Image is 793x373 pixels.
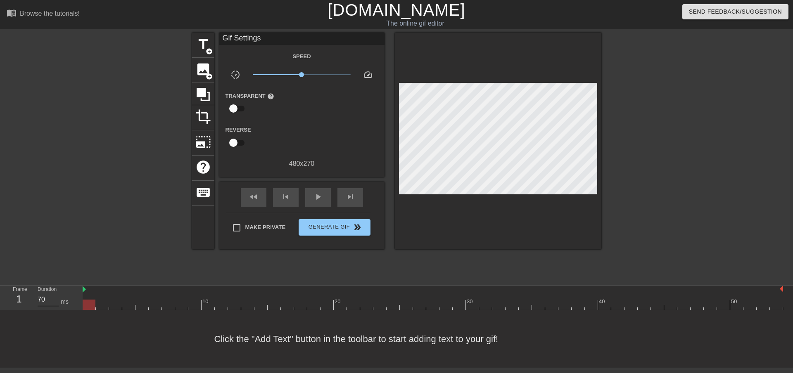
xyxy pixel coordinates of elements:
span: help [267,93,274,100]
span: slow_motion_video [230,70,240,80]
div: ms [61,297,69,306]
span: image [195,61,211,77]
span: add_circle [206,73,213,80]
button: Send Feedback/Suggestion [682,4,788,19]
div: 10 [202,297,210,306]
div: Frame [7,286,31,309]
div: Gif Settings [219,33,385,45]
img: bound-end.png [780,286,783,292]
span: Send Feedback/Suggestion [689,7,782,17]
div: Browse the tutorials! [20,10,80,17]
span: help [195,159,211,175]
label: Duration [38,287,57,292]
span: fast_rewind [249,192,259,202]
div: 1 [13,292,25,307]
span: skip_previous [281,192,291,202]
div: 40 [599,297,606,306]
span: Make Private [245,223,286,231]
span: keyboard [195,184,211,200]
span: title [195,36,211,52]
span: Generate Gif [302,222,367,232]
span: menu_book [7,8,17,18]
a: Browse the tutorials! [7,8,80,21]
span: skip_next [345,192,355,202]
div: 20 [335,297,342,306]
span: add_circle [206,48,213,55]
label: Speed [292,52,311,61]
span: play_arrow [313,192,323,202]
label: Transparent [226,92,274,100]
div: 50 [731,297,738,306]
label: Reverse [226,126,251,134]
span: photo_size_select_large [195,134,211,150]
button: Generate Gif [299,219,370,236]
span: double_arrow [352,222,362,232]
div: The online gif editor [268,19,562,28]
span: speed [363,70,373,80]
a: [DOMAIN_NAME] [328,1,465,19]
span: crop [195,109,211,125]
div: 480 x 270 [219,159,385,169]
div: 30 [467,297,474,306]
